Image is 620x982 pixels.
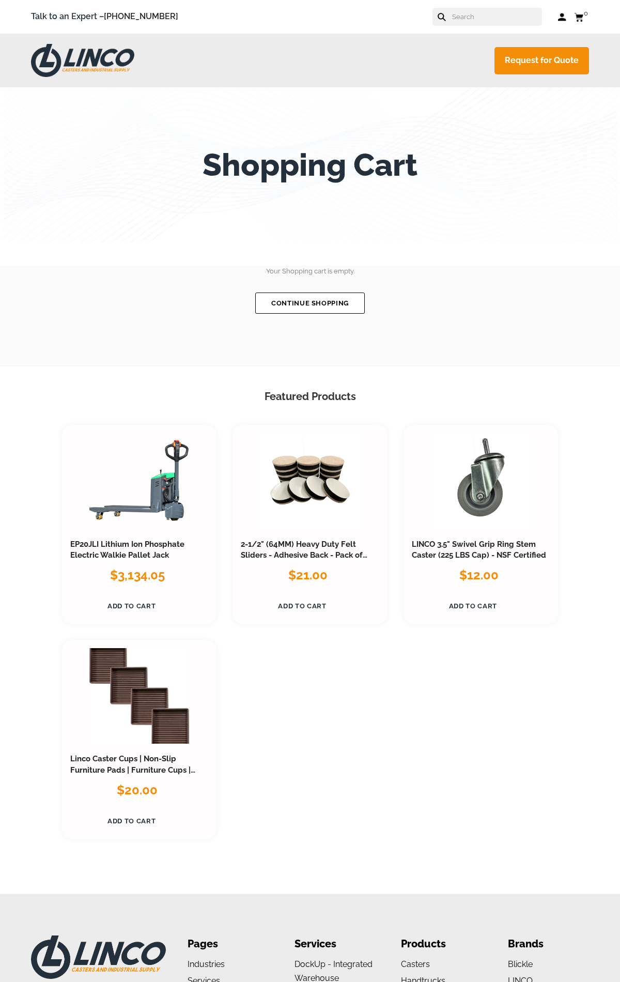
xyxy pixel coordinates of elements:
[70,540,184,560] a: EP20JLI Lithium Ion Phosphate Electric Walkie Pallet Jack
[278,602,326,610] span: Add to Cart
[107,602,156,610] span: Add to Cart
[584,9,588,17] span: 0
[104,11,178,21] a: [PHONE_NUMBER]
[451,8,542,26] input: Search
[255,293,365,314] a: Continue Shopping
[557,12,566,22] a: Log in
[574,10,589,23] a: 0
[188,935,269,953] li: Pages
[295,935,376,953] li: Services
[508,935,589,953] li: Brands
[70,754,205,820] a: Linco Caster Cups | Non-Slip Furniture Pads | Furniture Cups | Furniture Protector | Floor Protec...
[62,389,558,404] h2: Featured Products
[508,959,533,969] a: Blickle
[117,782,158,797] span: $20.00
[70,811,193,831] a: Add to Cart
[107,817,156,825] span: Add to Cart
[31,44,134,77] img: LINCO CASTERS & INDUSTRIAL SUPPLY
[31,935,166,979] img: LINCO CASTERS & INDUSTRIAL SUPPLY
[412,540,546,560] a: LINCO 3.5" Swivel Grip Ring Stem Caster (225 LBS Cap) - NSF Certified
[70,596,193,616] a: Add to Cart
[401,935,482,953] li: Products
[203,147,417,183] h1: Shopping Cart
[494,47,589,74] a: Request for Quote
[401,959,430,969] a: Casters
[110,567,165,582] span: $3,134.05
[31,10,178,24] span: Talk to an Expert –
[188,959,225,969] a: Industries
[31,266,589,277] p: Your Shopping cart is empty.
[241,596,363,616] a: Add to Cart
[288,567,328,582] span: $21.00
[412,596,534,616] a: Add to Cart
[449,602,497,610] span: Add to Cart
[459,567,499,582] span: $12.00
[241,540,367,572] a: 2-1/2" (64MM) Heavy Duty Felt Sliders - Adhesive Back - Pack of 16pcs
